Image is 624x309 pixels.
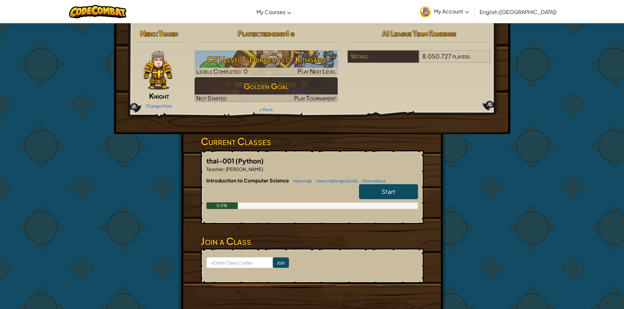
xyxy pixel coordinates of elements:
[206,257,273,268] input: <Enter Class Code>
[238,29,258,38] span: Player
[452,52,470,60] span: players
[382,29,456,38] span: AI League Team Rankings
[201,234,424,249] h3: Join a Class
[206,157,236,165] span: thai-001
[348,57,491,64] a: World8.050.727players
[159,29,178,38] span: Tharin
[313,178,358,183] a: view challenge levels
[417,1,472,22] a: My Account
[253,3,294,21] a: My Courses
[348,50,419,63] div: World
[359,178,386,183] a: view videos
[236,157,264,165] span: (Python)
[201,134,424,149] h3: Current Classes
[69,5,126,18] img: CodeCombat logo
[476,3,560,21] a: English ([GEOGRAPHIC_DATA])
[258,29,260,38] span: :
[260,29,294,38] span: tekmonk4 g
[420,7,431,17] img: avatar
[143,50,172,90] img: knight-pose.png
[290,178,312,183] a: view map
[156,29,159,38] span: :
[225,166,263,172] span: [PERSON_NAME]
[149,91,169,100] span: Knight
[195,79,338,94] h3: Golden Goal
[206,177,290,183] span: Introduction to Computer Science
[298,67,336,75] span: Play Next Level
[206,202,238,209] div: 0.0%
[224,166,225,172] span: :
[382,188,395,195] span: Start
[140,29,156,38] span: Hero
[422,52,451,60] span: 8.050.727
[195,50,338,75] img: CS1 Level 1: Dungeons of Kithgard
[206,166,224,172] span: Teacher
[259,107,273,112] a: + More
[195,52,338,67] h3: CS1 Level 1: Dungeons of Kithgard
[256,9,285,15] span: My Courses
[195,77,338,102] a: Golden GoalNot StartedPlay Tournament
[195,50,338,75] a: Play Next Level
[294,94,336,102] span: Play Tournament
[196,67,248,75] span: Levels Completed: 0
[273,257,289,268] input: Join
[480,9,557,15] span: English ([GEOGRAPHIC_DATA])
[196,94,227,102] span: Not Started
[195,77,338,102] img: Golden Goal
[146,103,172,109] a: Change Hero
[434,8,469,15] span: My Account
